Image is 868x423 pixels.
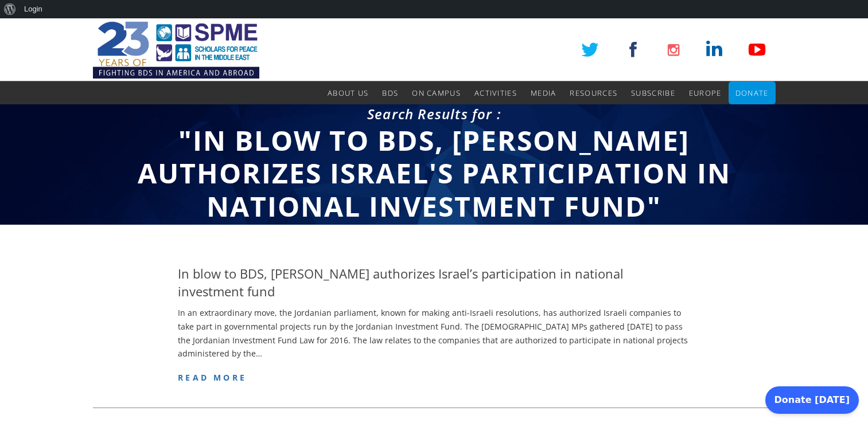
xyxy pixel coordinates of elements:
a: Activities [474,81,517,104]
p: In an extraordinary move, the Jordanian parliament, known for making anti-Israeli resolutions, ha... [178,306,690,361]
span: On Campus [412,88,461,98]
span: Activities [474,88,517,98]
a: Europe [689,81,722,104]
div: Search Results for : [93,104,776,124]
span: BDS [382,88,398,98]
a: About Us [328,81,368,104]
a: BDS [382,81,398,104]
span: About Us [328,88,368,98]
span: Donate [735,88,769,98]
a: Resources [570,81,617,104]
span: Media [531,88,556,98]
span: Resources [570,88,617,98]
img: SPME [93,18,259,81]
a: Media [531,81,556,104]
a: On Campus [412,81,461,104]
a: Subscribe [631,81,675,104]
a: Donate [735,81,769,104]
h4: In blow to BDS, [PERSON_NAME] authorizes Israel’s participation in national investment fund [178,265,690,300]
span: Subscribe [631,88,675,98]
a: read more [178,372,247,383]
span: Europe [689,88,722,98]
span: "In blow to BDS, [PERSON_NAME] authorizes Israel's participation in national investment fund" [138,122,731,225]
